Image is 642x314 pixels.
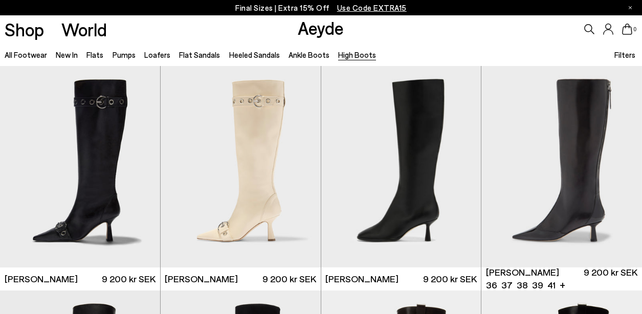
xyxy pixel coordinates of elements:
[547,279,556,291] li: 41
[338,50,376,59] a: High Boots
[179,50,220,59] a: Flat Sandals
[501,279,513,291] li: 37
[165,273,238,285] span: [PERSON_NAME]
[321,267,481,290] a: [PERSON_NAME] 9 200 kr SEK
[5,20,44,38] a: Shop
[481,267,642,290] a: [PERSON_NAME] 36 37 38 39 41 + 9 200 kr SEK
[321,66,481,267] div: 1 / 6
[289,50,329,59] a: Ankle Boots
[229,50,280,59] a: Heeled Sandals
[517,279,528,291] li: 38
[321,66,481,267] a: Next slide Previous slide
[61,20,107,38] a: World
[423,273,477,285] span: 9 200 kr SEK
[325,273,399,285] span: [PERSON_NAME]
[161,267,321,290] a: [PERSON_NAME] 9 200 kr SEK
[486,266,559,279] span: [PERSON_NAME]
[560,278,565,291] li: +
[481,66,642,267] div: 1 / 6
[481,66,642,267] a: Next slide Previous slide
[113,50,136,59] a: Pumps
[235,2,407,14] p: Final Sizes | Extra 15% Off
[614,50,635,59] span: Filters
[56,50,78,59] a: New In
[622,24,632,35] a: 0
[486,279,553,291] ul: variant
[102,273,156,285] span: 9 200 kr SEK
[144,50,170,59] a: Loafers
[486,279,497,291] li: 36
[5,50,47,59] a: All Footwear
[321,66,481,267] img: Catherine High Sock Boots
[481,66,642,267] img: Alexis Dual-Tone High Boots
[584,266,637,291] span: 9 200 kr SEK
[86,50,103,59] a: Flats
[5,273,78,285] span: [PERSON_NAME]
[337,3,407,12] span: Navigate to /collections/ss25-final-sizes
[161,66,321,267] img: Vivian Eyelet High Boots
[532,279,543,291] li: 39
[632,27,637,32] span: 0
[262,273,316,285] span: 9 200 kr SEK
[298,17,344,38] a: Aeyde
